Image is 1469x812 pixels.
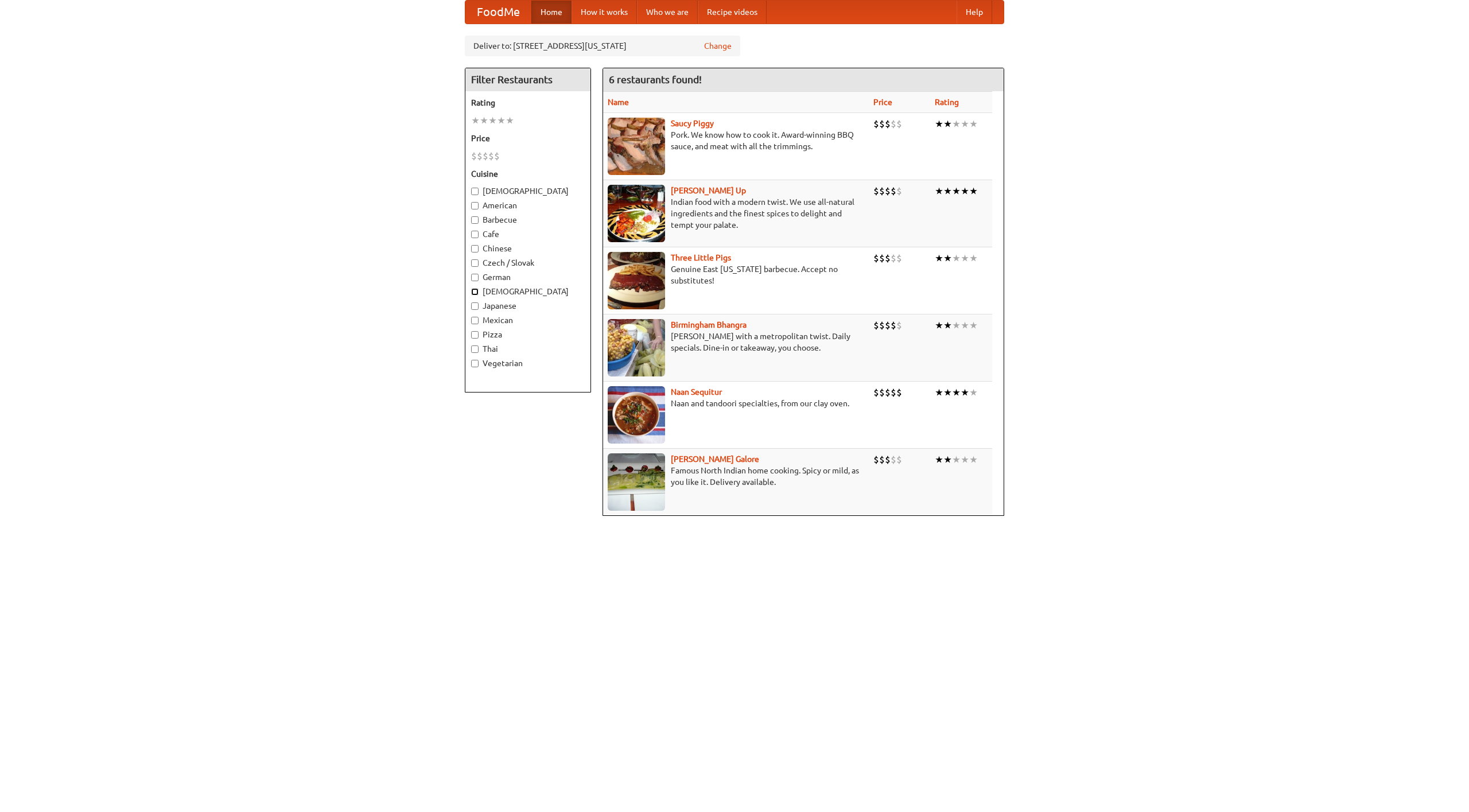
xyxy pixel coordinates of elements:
[465,1,531,24] a: FoodMe
[969,386,978,399] li: ★
[961,386,969,399] li: ★
[471,228,585,240] label: Cafe
[896,386,902,399] li: $
[471,302,479,310] input: Japanese
[891,386,896,399] li: $
[885,118,891,130] li: $
[943,453,952,466] li: ★
[471,317,479,324] input: Mexican
[471,168,585,180] h5: Cuisine
[465,36,740,56] div: Deliver to: [STREET_ADDRESS][US_STATE]
[879,252,885,265] li: $
[471,300,585,312] label: Japanese
[873,252,879,265] li: $
[891,453,896,466] li: $
[873,98,892,107] a: Price
[952,185,961,197] li: ★
[608,398,864,409] p: Naan and tandoori specialties, from our clay oven.
[471,188,479,195] input: [DEMOGRAPHIC_DATA]
[891,185,896,197] li: $
[494,150,500,162] li: $
[497,114,506,127] li: ★
[879,453,885,466] li: $
[952,118,961,130] li: ★
[471,202,479,209] input: American
[471,360,479,367] input: Vegetarian
[943,386,952,399] li: ★
[471,288,479,296] input: [DEMOGRAPHIC_DATA]
[608,185,665,242] img: curryup.jpg
[698,1,767,24] a: Recipe videos
[961,118,969,130] li: ★
[483,150,488,162] li: $
[506,114,514,127] li: ★
[896,252,902,265] li: $
[969,453,978,466] li: ★
[608,196,864,231] p: Indian food with a modern twist. We use all-natural ingredients and the finest spices to delight ...
[885,185,891,197] li: $
[896,185,902,197] li: $
[471,133,585,144] h5: Price
[885,252,891,265] li: $
[471,259,479,267] input: Czech / Slovak
[671,186,746,195] a: [PERSON_NAME] Up
[471,114,480,127] li: ★
[572,1,637,24] a: How it works
[488,150,494,162] li: $
[935,118,943,130] li: ★
[471,214,585,226] label: Barbecue
[608,331,864,353] p: [PERSON_NAME] with a metropolitan twist. Daily specials. Dine-in or takeaway, you choose.
[961,453,969,466] li: ★
[952,319,961,332] li: ★
[704,40,732,52] a: Change
[471,185,585,197] label: [DEMOGRAPHIC_DATA]
[531,1,572,24] a: Home
[952,453,961,466] li: ★
[471,358,585,369] label: Vegetarian
[961,319,969,332] li: ★
[471,343,585,355] label: Thai
[891,118,896,130] li: $
[471,329,585,340] label: Pizza
[471,150,477,162] li: $
[671,253,731,262] a: Three Little Pigs
[471,216,479,224] input: Barbecue
[671,320,747,329] a: Birmingham Bhangra
[935,185,943,197] li: ★
[465,68,590,91] h4: Filter Restaurants
[873,185,879,197] li: $
[471,97,585,108] h5: Rating
[488,114,497,127] li: ★
[873,386,879,399] li: $
[471,286,585,297] label: [DEMOGRAPHIC_DATA]
[879,118,885,130] li: $
[969,185,978,197] li: ★
[879,319,885,332] li: $
[885,386,891,399] li: $
[952,252,961,265] li: ★
[608,465,864,488] p: Famous North Indian home cooking. Spicy or mild, as you like it. Delivery available.
[969,252,978,265] li: ★
[608,263,864,286] p: Genuine East [US_STATE] barbecue. Accept no substitutes!
[671,454,759,464] a: [PERSON_NAME] Galore
[637,1,698,24] a: Who we are
[873,453,879,466] li: $
[477,150,483,162] li: $
[471,271,585,283] label: German
[873,118,879,130] li: $
[471,331,479,339] input: Pizza
[969,118,978,130] li: ★
[608,98,629,107] a: Name
[943,319,952,332] li: ★
[957,1,992,24] a: Help
[891,319,896,332] li: $
[608,319,665,376] img: bhangra.jpg
[471,345,479,353] input: Thai
[935,453,943,466] li: ★
[471,243,585,254] label: Chinese
[943,185,952,197] li: ★
[885,453,891,466] li: $
[969,319,978,332] li: ★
